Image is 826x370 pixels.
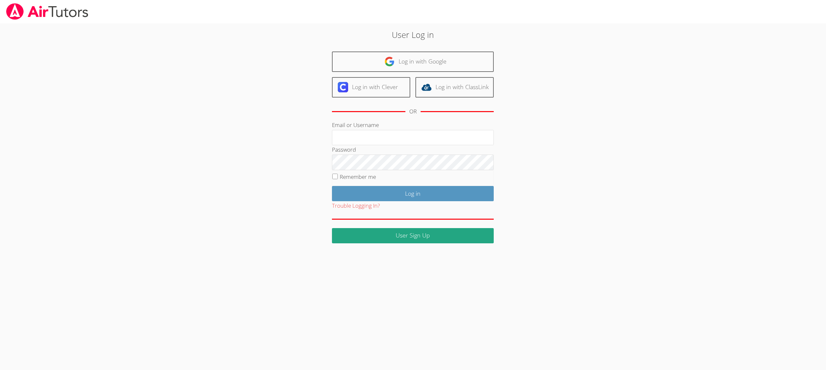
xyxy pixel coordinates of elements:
div: OR [409,107,417,116]
img: classlink-logo-d6bb404cc1216ec64c9a2012d9dc4662098be43eaf13dc465df04b49fa7ab582.svg [421,82,432,92]
a: User Sign Up [332,228,494,243]
img: clever-logo-6eab21bc6e7a338710f1a6ff85c0baf02591cd810cc4098c63d3a4b26e2feb20.svg [338,82,348,92]
label: Remember me [340,173,376,180]
label: Email or Username [332,121,379,129]
img: airtutors_banner-c4298cdbf04f3fff15de1276eac7730deb9818008684d7c2e4769d2f7ddbe033.png [6,3,89,20]
img: google-logo-50288ca7cdecda66e5e0955fdab243c47b7ad437acaf1139b6f446037453330a.svg [384,56,395,67]
button: Trouble Logging In? [332,201,380,211]
a: Log in with Clever [332,77,410,98]
input: Log in [332,186,494,201]
a: Log in with Google [332,52,494,72]
h2: User Log in [190,29,636,41]
a: Log in with ClassLink [415,77,494,98]
label: Password [332,146,356,153]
